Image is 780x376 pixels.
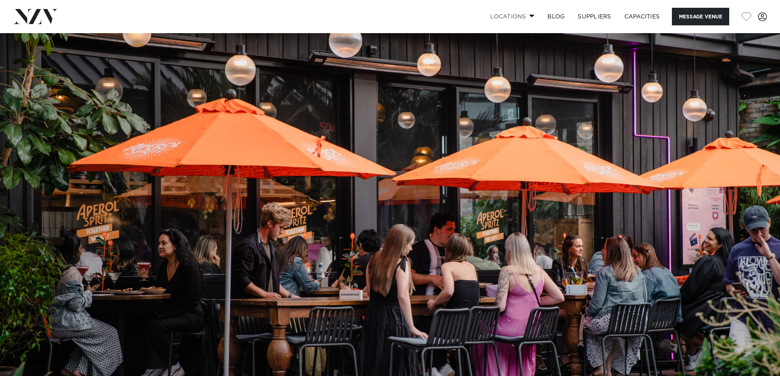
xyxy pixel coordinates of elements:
[571,8,617,25] a: SUPPLIERS
[541,8,571,25] a: BLOG
[618,8,667,25] a: Capacities
[672,8,729,25] button: Message Venue
[484,8,541,25] a: Locations
[13,9,58,24] img: nzv-logo.png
